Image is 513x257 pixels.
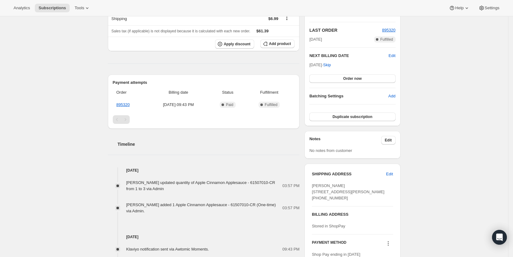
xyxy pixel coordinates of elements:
span: Billing date [149,89,208,96]
button: Analytics [10,4,34,12]
button: Subscriptions [35,4,70,12]
span: Order now [343,76,362,81]
span: Fulfillment [247,89,291,96]
span: Add [388,93,395,99]
span: Fulfilled [380,37,393,42]
h4: [DATE] [108,167,300,173]
button: Duplicate subscription [309,112,395,121]
span: Edit [386,171,393,177]
button: 895320 [382,27,395,33]
th: Order [113,86,147,99]
span: [PERSON_NAME] [STREET_ADDRESS][PERSON_NAME] [PHONE_NUMBER] [312,183,385,200]
span: [DATE] · 09:43 PM [149,102,208,108]
span: 03:57 PM [283,183,300,189]
span: [DATE] · [309,63,331,67]
button: Tools [71,4,94,12]
button: Shipping actions [282,14,292,21]
span: $6.99 [268,16,279,21]
button: Add product [260,39,295,48]
span: Help [455,6,463,10]
h2: Payment attempts [113,80,295,86]
span: Analytics [14,6,30,10]
h6: Batching Settings [309,93,388,99]
span: Stored in ShopPay [312,224,345,228]
span: Tools [75,6,84,10]
h3: BILLING ADDRESS [312,211,393,218]
button: Skip [320,60,335,70]
button: Edit [382,169,397,179]
h3: SHIPPING ADDRESS [312,171,386,177]
span: Sales tax (if applicable) is not displayed because it is calculated with each new order. [112,29,250,33]
div: Open Intercom Messenger [492,230,507,245]
h3: PAYMENT METHOD [312,240,346,248]
span: Settings [485,6,499,10]
span: Paid [226,102,233,107]
button: Settings [475,4,503,12]
span: [PERSON_NAME] updated quantity of Apple Cinnamon Applesauce - 61507010-CR from 1 to 3 via Admin [126,180,275,191]
button: Edit [381,136,396,145]
span: Klaviyo notification sent via Awtomic Moments. [126,247,209,251]
button: Order now [309,74,395,83]
span: [DATE] [309,36,322,43]
span: [PERSON_NAME] added 1 Apple Cinnamon Applesauce - 61507010-CR (One-time) via Admin. [126,202,276,213]
button: Edit [389,53,395,59]
span: 03:57 PM [283,205,300,211]
h2: Timeline [118,141,300,147]
span: Skip [323,62,331,68]
span: Apply discount [224,42,250,47]
button: Help [445,4,473,12]
h3: Notes [309,136,381,145]
nav: Pagination [113,115,295,124]
span: Fulfilled [265,102,277,107]
button: Apply discount [215,39,254,49]
span: Edit [385,138,392,143]
span: Status [212,89,244,96]
span: No notes from customer [309,148,352,153]
h2: NEXT BILLING DATE [309,53,389,59]
span: Subscriptions [39,6,66,10]
h4: [DATE] [108,234,300,240]
h2: LAST ORDER [309,27,382,33]
th: Shipping [108,12,201,25]
span: Add product [269,41,291,46]
a: 895320 [382,28,395,32]
a: 895320 [116,102,130,107]
button: Add [385,91,399,101]
span: $61.39 [256,29,269,33]
span: Duplicate subscription [332,114,372,119]
span: 09:43 PM [283,246,300,252]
